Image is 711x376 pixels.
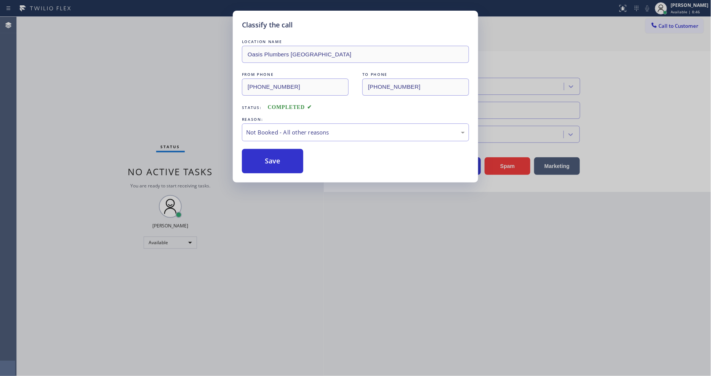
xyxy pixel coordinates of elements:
div: REASON: [242,115,469,123]
div: FROM PHONE [242,70,349,78]
input: From phone [242,78,349,96]
button: Save [242,149,303,173]
span: COMPLETED [268,104,312,110]
div: LOCATION NAME [242,38,469,46]
span: Status: [242,105,262,110]
div: Not Booked - All other reasons [246,128,465,137]
h5: Classify the call [242,20,293,30]
input: To phone [362,78,469,96]
div: TO PHONE [362,70,469,78]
